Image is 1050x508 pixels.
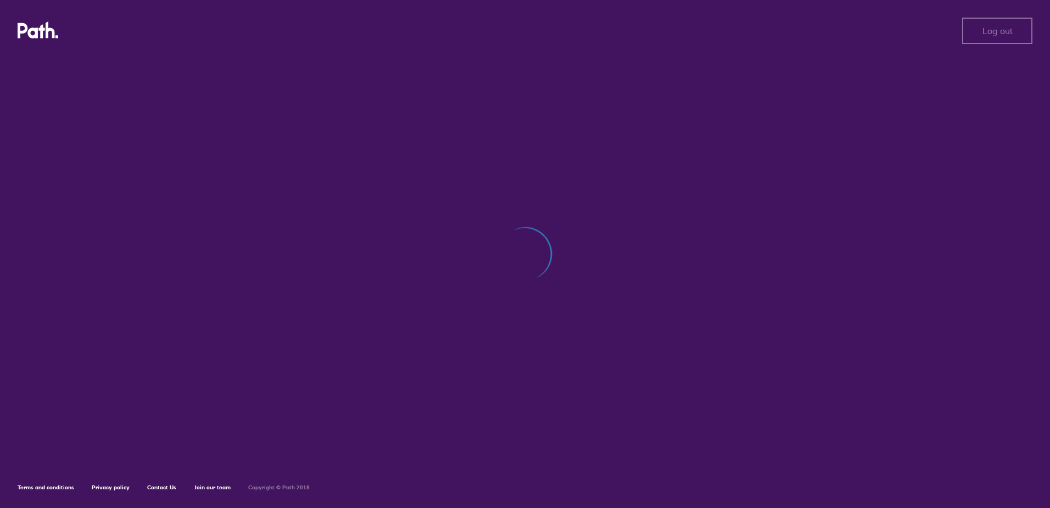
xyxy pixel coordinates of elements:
[194,484,231,491] a: Join our team
[982,26,1013,36] span: Log out
[92,484,130,491] a: Privacy policy
[962,18,1032,44] button: Log out
[18,484,74,491] a: Terms and conditions
[248,484,310,491] h6: Copyright © Path 2018
[147,484,176,491] a: Contact Us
